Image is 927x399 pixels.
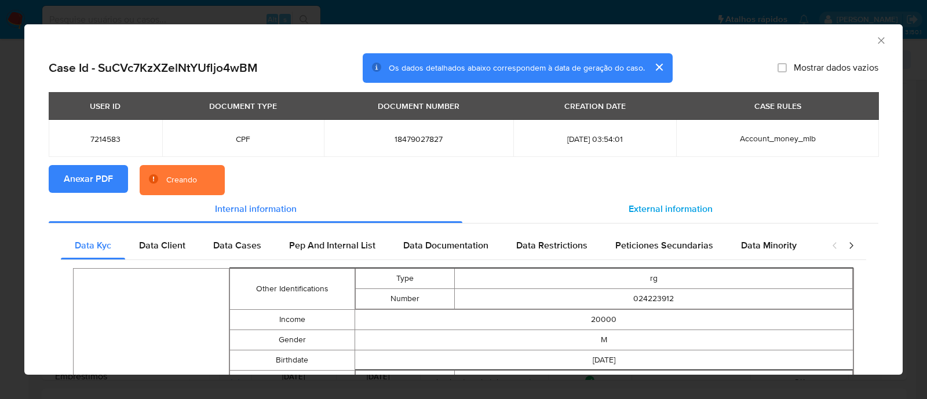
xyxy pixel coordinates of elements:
[63,134,148,144] span: 7214583
[355,269,455,289] td: Type
[83,96,127,116] div: USER ID
[875,35,886,45] button: Fechar a janela
[794,62,878,74] span: Mostrar dados vazios
[49,60,258,75] h2: Case Id - SuCVc7KzXZelNtYUfljo4wBM
[355,350,853,371] td: [DATE]
[176,134,311,144] span: CPF
[615,239,713,252] span: Peticiones Secundarias
[403,239,488,252] span: Data Documentation
[389,62,645,74] span: Os dados detalhados abaixo correspondem à data de geração do caso.
[230,330,355,350] td: Gender
[75,239,111,252] span: Data Kyc
[747,96,808,116] div: CASE RULES
[629,202,713,215] span: External information
[230,269,355,310] td: Other Identifications
[516,239,587,252] span: Data Restrictions
[338,134,499,144] span: 18479027827
[645,53,673,81] button: cerrar
[230,350,355,371] td: Birthdate
[455,289,853,309] td: 024223912
[202,96,284,116] div: DOCUMENT TYPE
[355,330,853,350] td: M
[371,96,466,116] div: DOCUMENT NUMBER
[741,239,797,252] span: Data Minority
[61,232,820,259] div: Detailed internal info
[49,195,878,223] div: Detailed info
[289,239,375,252] span: Pep And Internal List
[527,134,663,144] span: [DATE] 03:54:01
[355,371,455,391] td: Number
[213,239,261,252] span: Data Cases
[49,165,128,193] button: Anexar PDF
[740,133,816,144] span: Account_money_mlb
[139,239,185,252] span: Data Client
[455,371,853,391] td: 18479027827
[778,63,787,72] input: Mostrar dados vazios
[557,96,633,116] div: CREATION DATE
[215,202,297,215] span: Internal information
[166,174,197,186] div: Creando
[64,166,113,192] span: Anexar PDF
[24,24,903,375] div: closure-recommendation-modal
[355,310,853,330] td: 20000
[230,310,355,330] td: Income
[355,289,455,309] td: Number
[455,269,853,289] td: rg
